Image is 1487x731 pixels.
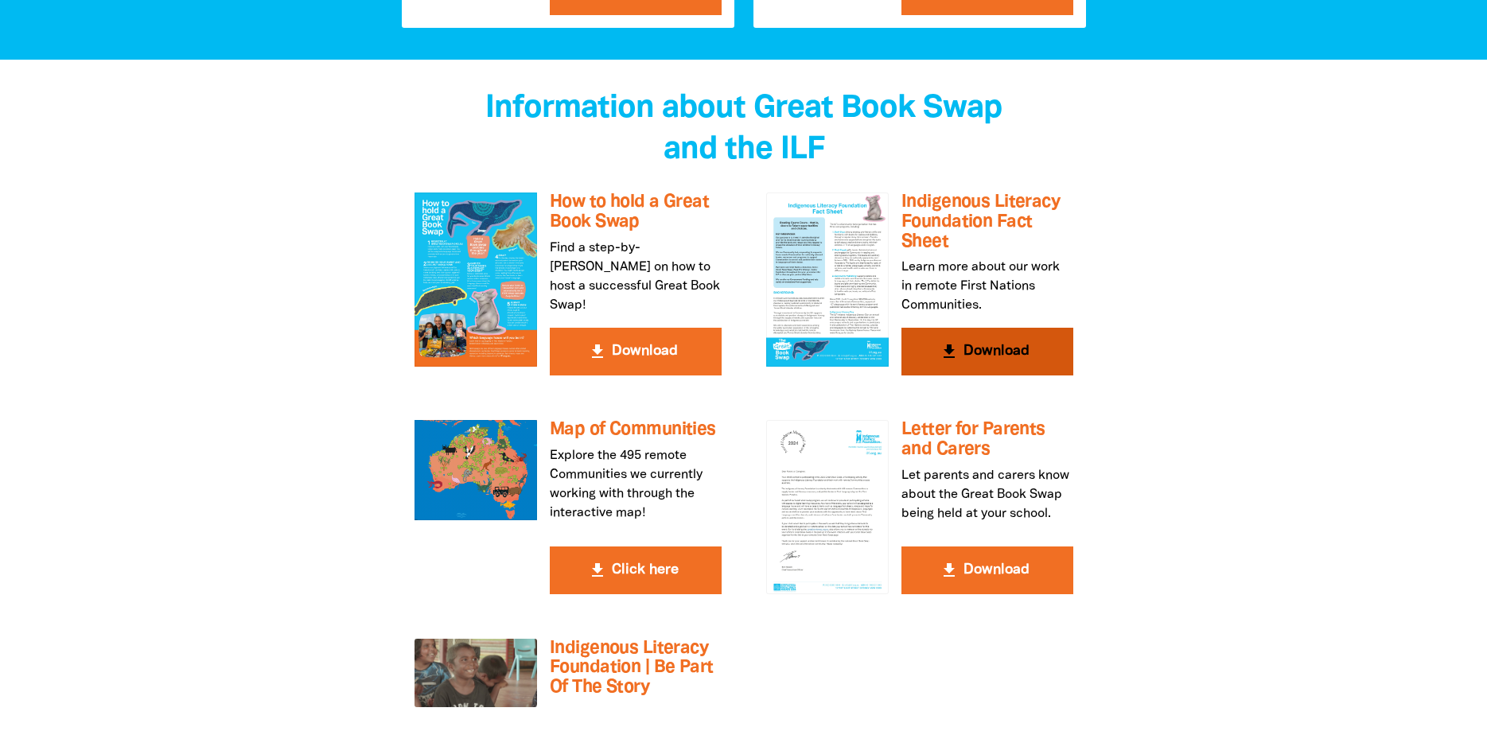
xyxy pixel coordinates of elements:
span: and the ILF [664,135,824,165]
img: Map of Communities [415,420,537,520]
span: Information about Great Book Swap [485,94,1002,123]
img: Letter for Parents and Carers [766,420,889,593]
button: get_app Download [550,328,722,375]
button: get_app Download [901,546,1073,594]
i: get_app [940,561,959,580]
i: get_app [588,561,607,580]
h3: Indigenous Literacy Foundation | Be Part Of The Story [550,639,722,698]
button: get_app Download [901,328,1073,375]
h3: Letter for Parents and Carers [901,420,1073,459]
h3: Indigenous Literacy Foundation Fact Sheet [901,192,1073,251]
i: get_app [940,342,959,361]
h3: How to hold a Great Book Swap [550,192,722,231]
button: get_app Click here [550,546,722,594]
h3: Map of Communities [550,420,722,440]
i: get_app [588,342,607,361]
